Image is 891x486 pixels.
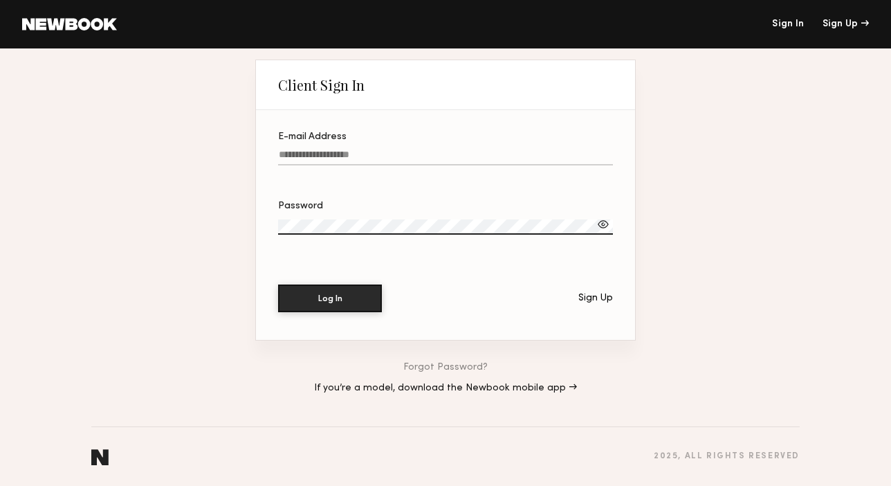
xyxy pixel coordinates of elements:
[278,132,613,142] div: E-mail Address
[578,294,613,303] div: Sign Up
[823,19,869,29] div: Sign Up
[772,19,804,29] a: Sign In
[654,452,800,461] div: 2025 , all rights reserved
[278,201,613,211] div: Password
[278,285,382,312] button: Log In
[278,150,613,165] input: E-mail Address
[403,363,488,372] a: Forgot Password?
[278,77,365,93] div: Client Sign In
[278,219,613,235] input: Password
[314,384,577,393] a: If you’re a model, download the Newbook mobile app →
